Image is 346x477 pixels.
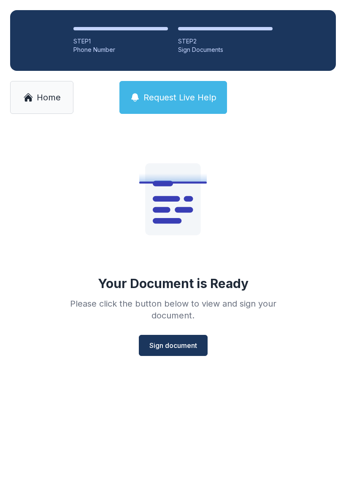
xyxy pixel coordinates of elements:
span: Sign document [149,340,197,350]
div: Phone Number [73,46,168,54]
div: Please click the button below to view and sign your document. [51,298,295,321]
span: Home [37,92,61,103]
span: Request Live Help [143,92,216,103]
div: STEP 2 [178,37,273,46]
div: STEP 1 [73,37,168,46]
div: Your Document is Ready [98,276,249,291]
div: Sign Documents [178,46,273,54]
